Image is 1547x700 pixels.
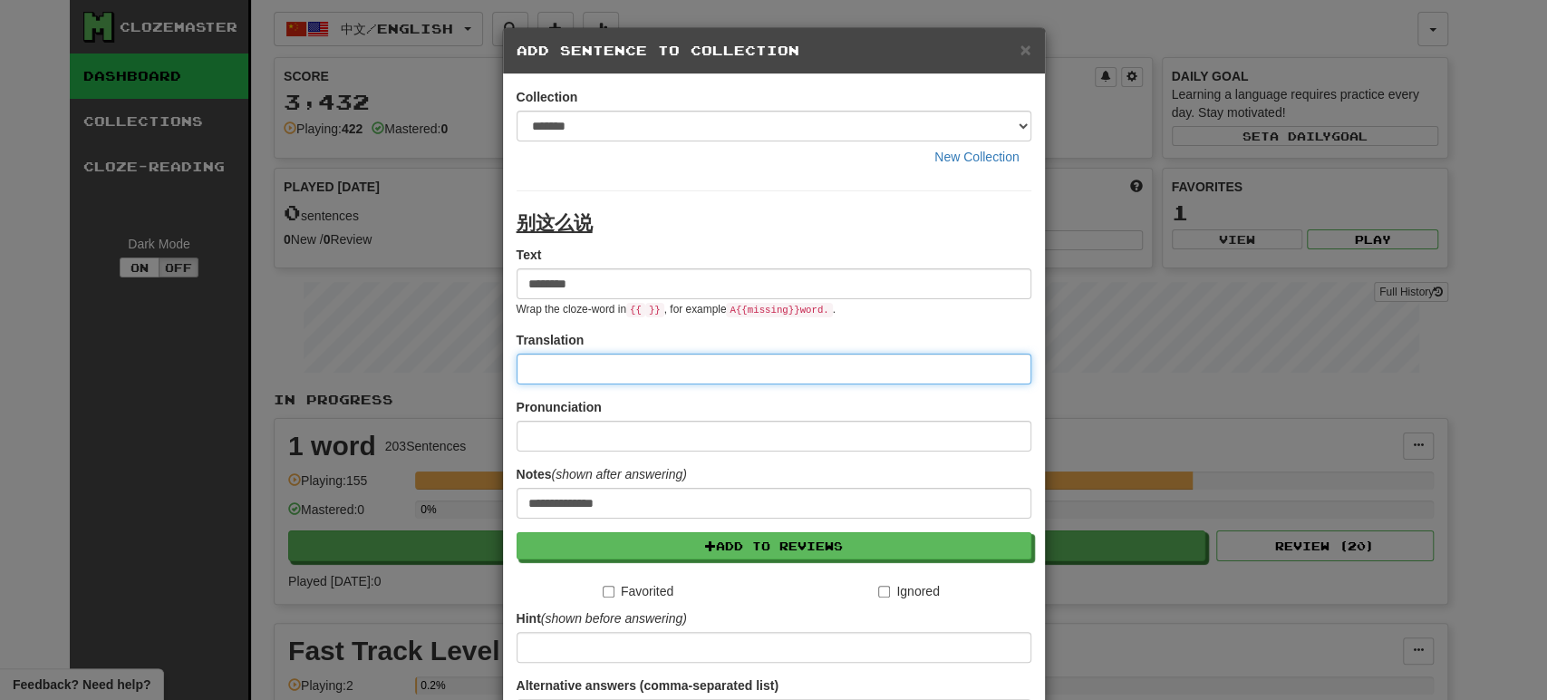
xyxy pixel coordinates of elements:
[517,246,542,264] label: Text
[645,303,664,317] code: }}
[603,582,673,600] label: Favorited
[603,586,614,598] input: Favorited
[1020,40,1030,59] button: Close
[878,586,890,598] input: Ignored
[517,532,1031,559] button: Add to Reviews
[1020,39,1030,60] span: ×
[517,609,687,627] label: Hint
[517,303,836,316] small: Wrap the cloze-word in , for example .
[517,88,578,106] label: Collection
[517,331,585,349] label: Translation
[517,212,593,233] u: 别这么说
[517,465,687,483] label: Notes
[878,582,939,600] label: Ignored
[726,303,832,317] code: A {{ missing }} word.
[541,611,687,626] em: (shown before answering)
[517,42,1031,60] h5: Add Sentence to Collection
[923,141,1030,172] button: New Collection
[517,676,778,695] label: Alternative answers (comma-separated list)
[517,398,602,416] label: Pronunciation
[626,303,645,317] code: {{
[551,467,686,481] em: (shown after answering)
